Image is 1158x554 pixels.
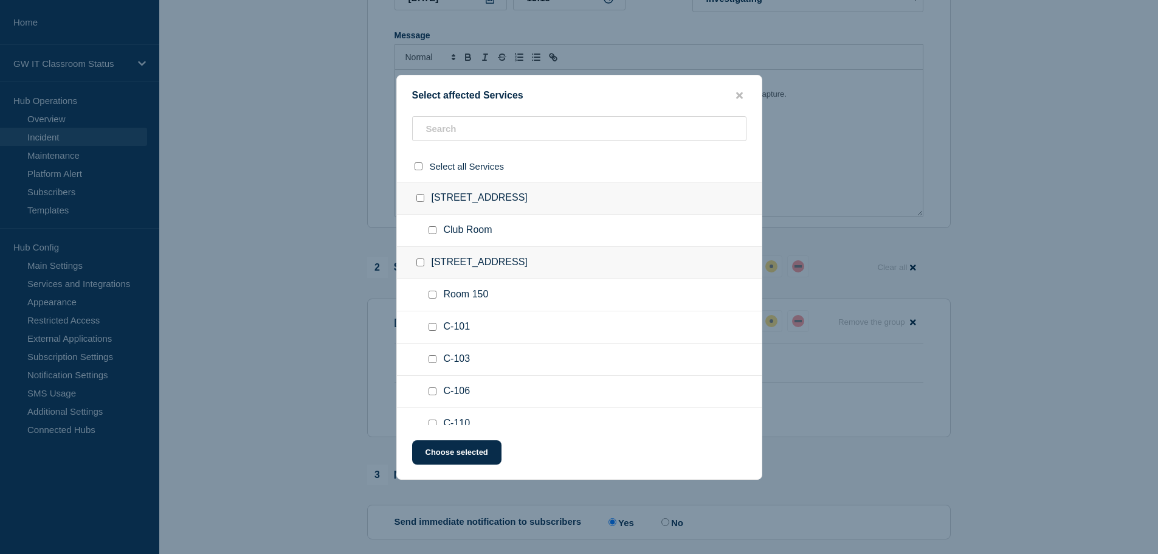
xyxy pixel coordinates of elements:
input: C-106 checkbox [429,387,436,395]
span: Club Room [444,224,492,237]
input: 1776 G Street checkbox [416,258,424,266]
input: C-103 checkbox [429,355,436,363]
div: Select affected Services [397,90,762,102]
input: C-101 checkbox [429,323,436,331]
span: Room 150 [444,289,489,301]
input: select all checkbox [415,162,422,170]
span: C-103 [444,353,470,365]
input: Club Room checkbox [429,226,436,234]
span: C-106 [444,386,470,398]
span: C-101 [444,321,470,333]
span: Select all Services [430,161,505,171]
span: C-110 [444,418,470,430]
div: [STREET_ADDRESS] [397,182,762,215]
input: Search [412,116,746,141]
input: Room 150 checkbox [429,291,436,299]
button: close button [732,90,746,102]
input: C-110 checkbox [429,420,436,428]
input: 714 21st Street checkbox [416,194,424,202]
div: [STREET_ADDRESS] [397,247,762,279]
button: Choose selected [412,440,501,465]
